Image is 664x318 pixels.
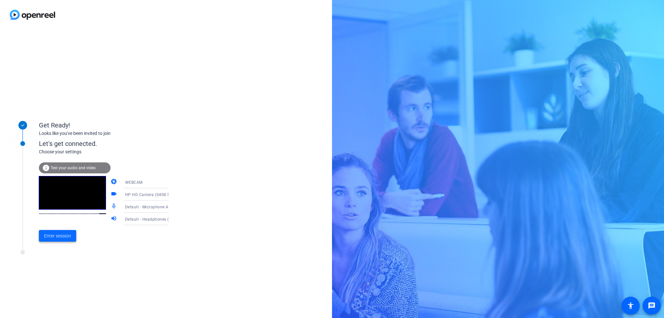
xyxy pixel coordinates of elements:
mat-icon: mic_none [111,203,118,211]
div: Looks like you've been invited to join [39,130,169,137]
span: WEBCAM [125,180,143,185]
div: Choose your settings [39,148,182,155]
div: Let's get connected. [39,139,182,148]
mat-icon: info [42,164,50,172]
mat-icon: message [648,302,656,310]
mat-icon: videocam [111,191,118,198]
mat-icon: camera [111,178,118,186]
span: Default - Headphones (Jabra Evolve2 85) [125,216,204,222]
div: Get Ready! [39,120,169,130]
span: HP HD Camera (0408:5445) [125,192,179,197]
span: Test your audio and video [51,166,96,170]
span: Default - Microphone Array (2- Intel® Smart Sound Technologie für digitale Mikrofone) [125,204,288,209]
button: Enter session [39,230,76,242]
mat-icon: accessibility [627,302,634,310]
mat-icon: volume_up [111,215,118,223]
span: Enter session [44,233,71,239]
